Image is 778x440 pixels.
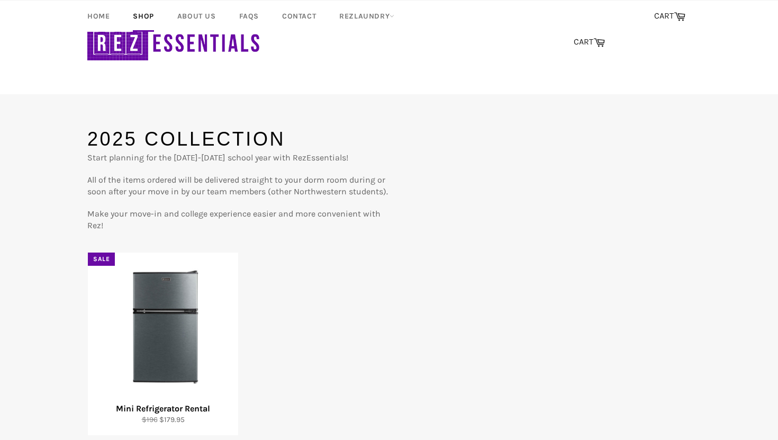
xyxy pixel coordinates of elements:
[167,1,227,32] a: About Us
[122,1,164,32] a: Shop
[77,1,120,32] a: Home
[329,1,405,32] a: RezLaundry
[87,22,262,63] img: RezEssentials
[229,1,269,32] a: FAQs
[142,415,158,424] s: $196
[87,253,238,436] a: Mini Refrigerator Rental Mini Refrigerator Rental $196 $179.95
[87,174,389,197] p: All of the items ordered will be delivered straight to your dorm room during or soon after your m...
[568,31,610,53] a: CART
[87,208,389,231] p: Make your move-in and college experience easier and more convenient with Rez!
[88,253,115,266] div: Sale
[649,5,691,28] a: CART
[95,415,232,425] div: $179.95
[87,152,389,164] p: Start planning for the [DATE]-[DATE] school year with RezEssentials!
[95,403,232,415] div: Mini Refrigerator Rental
[101,266,225,390] img: Mini Refrigerator Rental
[272,1,327,32] a: Contact
[87,126,389,152] h1: 2025 Collection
